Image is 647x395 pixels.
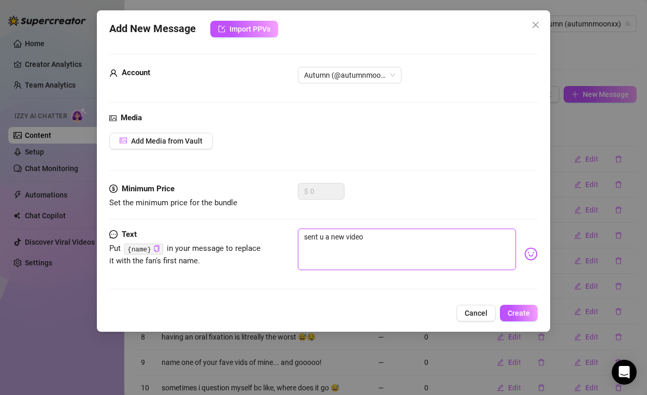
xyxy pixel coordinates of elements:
span: close [531,21,540,29]
button: Cancel [456,305,496,321]
span: import [218,25,225,33]
span: Close [527,21,544,29]
span: Create [508,309,530,317]
span: Set the minimum price for the bundle [109,198,237,207]
span: message [109,229,118,241]
span: Cancel [465,309,487,317]
strong: Text [122,230,137,239]
span: user [109,67,118,79]
button: Close [527,17,544,33]
code: {name} [124,244,163,255]
span: picture [109,112,117,124]
strong: Media [121,113,142,122]
span: Add New Message [109,21,196,37]
div: Open Intercom Messenger [612,360,637,385]
span: Add Media from Vault [131,137,203,145]
span: dollar [109,183,118,195]
button: Import PPVs [210,21,278,37]
span: Put in your message to replace it with the fan's first name. [109,244,261,265]
strong: Account [122,68,150,77]
strong: Minimum Price [122,184,175,193]
img: svg%3e [524,247,538,261]
span: Import PPVs [229,25,270,33]
button: Click to Copy [153,245,160,252]
button: Add Media from Vault [109,133,213,149]
span: picture [120,137,127,144]
button: Create [500,305,538,321]
span: Autumn (@autumnmoonxx) [304,67,395,83]
span: copy [153,245,160,252]
textarea: sent u a new video [298,229,515,270]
